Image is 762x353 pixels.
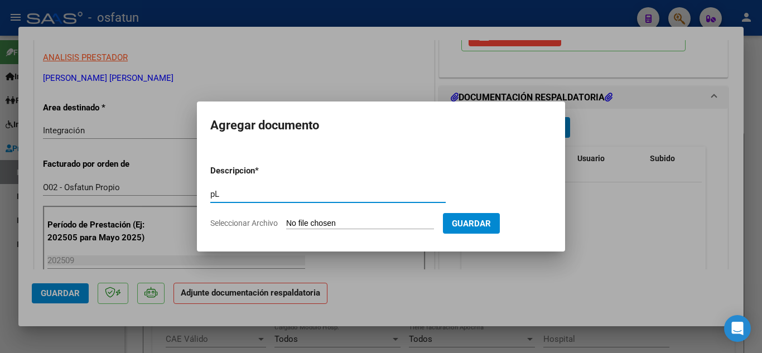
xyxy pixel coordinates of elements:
span: Guardar [452,219,491,229]
button: Guardar [443,213,500,234]
p: Descripcion [210,165,313,177]
h2: Agregar documento [210,115,552,136]
div: Open Intercom Messenger [724,315,751,342]
span: Seleccionar Archivo [210,219,278,228]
